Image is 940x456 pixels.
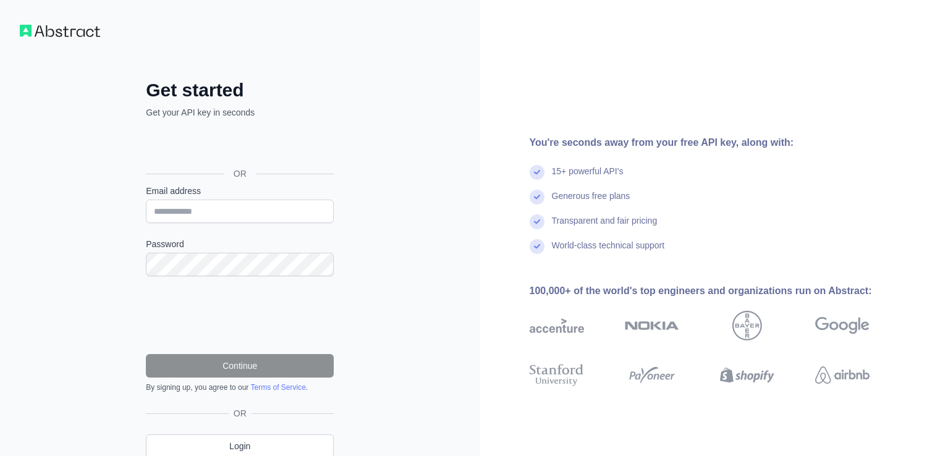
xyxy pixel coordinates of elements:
div: World-class technical support [552,239,665,264]
img: shopify [720,361,774,389]
label: Email address [146,185,334,197]
img: google [815,311,870,340]
label: Password [146,238,334,250]
div: By signing up, you agree to our . [146,382,334,392]
div: Transparent and fair pricing [552,214,658,239]
button: Continue [146,354,334,378]
iframe: reCAPTCHA [146,291,334,339]
p: Get your API key in seconds [146,106,334,119]
img: accenture [530,311,584,340]
img: Workflow [20,25,100,37]
img: nokia [625,311,679,340]
img: check mark [530,190,544,205]
span: OR [229,407,252,420]
iframe: Sign in with Google Button [140,132,337,159]
img: check mark [530,214,544,229]
a: Terms of Service [250,383,305,392]
img: airbnb [815,361,870,389]
img: stanford university [530,361,584,389]
img: payoneer [625,361,679,389]
div: 15+ powerful API's [552,165,624,190]
h2: Get started [146,79,334,101]
img: check mark [530,165,544,180]
div: You're seconds away from your free API key, along with: [530,135,909,150]
img: check mark [530,239,544,254]
div: Generous free plans [552,190,630,214]
img: bayer [732,311,762,340]
div: 100,000+ of the world's top engineers and organizations run on Abstract: [530,284,909,298]
span: OR [224,167,256,180]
